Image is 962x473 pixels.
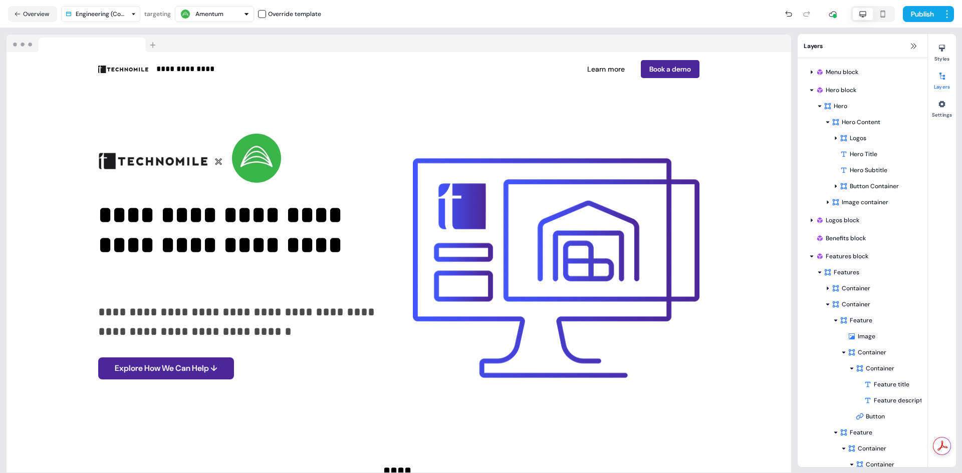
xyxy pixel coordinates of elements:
div: Hero Subtitle [840,165,921,175]
div: Button [856,411,921,421]
button: Layers [928,68,956,90]
div: Hero Title [840,149,921,159]
div: Image [804,328,921,344]
div: Amentum [195,9,223,19]
div: targeting [144,9,171,19]
div: HeroHero ContentLogosHero TitleHero SubtitleButton ContainerImage container [804,98,921,210]
img: Browser topbar [7,35,160,53]
div: Container [856,459,917,469]
button: Amentum [175,6,254,22]
div: Logos [840,133,917,143]
div: Container [804,280,921,296]
div: Feature title [864,379,921,389]
div: Feature title [804,376,921,392]
div: Container [832,299,917,309]
div: Logos block [816,215,917,225]
div: Logos block [804,212,921,228]
div: Hero ContentLogosHero TitleHero SubtitleButton Container [804,114,921,194]
div: Logos [804,130,921,146]
div: Button Container [840,181,917,191]
div: Hero block [816,85,917,95]
div: Menu block [804,64,921,80]
div: Container [832,283,917,293]
div: Image [848,331,921,341]
button: Styles [928,40,956,62]
button: Settings [928,96,956,118]
div: Layers [798,34,927,58]
div: Image [413,126,699,382]
div: Image [98,128,385,188]
div: Container [848,443,917,453]
button: Learn more [579,60,633,78]
div: Feature [840,427,917,437]
button: Book a demo [641,60,699,78]
div: Feature description [864,395,921,405]
div: Engineering (Contracts) [76,9,127,19]
div: Hero Title [804,146,921,162]
div: Benefits block [804,230,921,246]
div: Button Container [804,178,921,194]
img: Image [413,154,699,382]
div: Feature [840,315,917,325]
div: Learn moreBook a demo [403,60,699,78]
div: Image container [804,194,921,210]
img: Image [98,128,224,188]
div: Container [848,347,917,357]
button: Publish [903,6,940,22]
div: Explore How We Can Help ↓ [98,357,385,379]
div: Menu block [816,67,917,77]
div: Feature description [804,392,921,408]
div: Hero Subtitle [804,162,921,178]
div: Hero [824,101,917,111]
button: Overview [8,6,57,22]
div: Features block [816,251,917,261]
div: ContainerFeature titleFeature description [804,360,921,408]
div: Features [824,267,917,277]
button: Explore How We Can Help ↓ [98,357,234,379]
div: Container [856,363,917,373]
div: ContainerContainerFeature titleFeature descriptionButton [804,344,921,424]
div: FeatureImageContainerContainerFeature titleFeature descriptionButton [804,312,921,424]
div: Override template [268,9,321,19]
div: Image container [832,197,917,207]
div: Hero Content [832,117,917,127]
div: Benefits block [816,233,917,243]
div: Hero blockHeroHero ContentLogosHero TitleHero SubtitleButton ContainerImage container [804,82,921,210]
div: Button [804,408,921,424]
img: Image [98,66,148,73]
